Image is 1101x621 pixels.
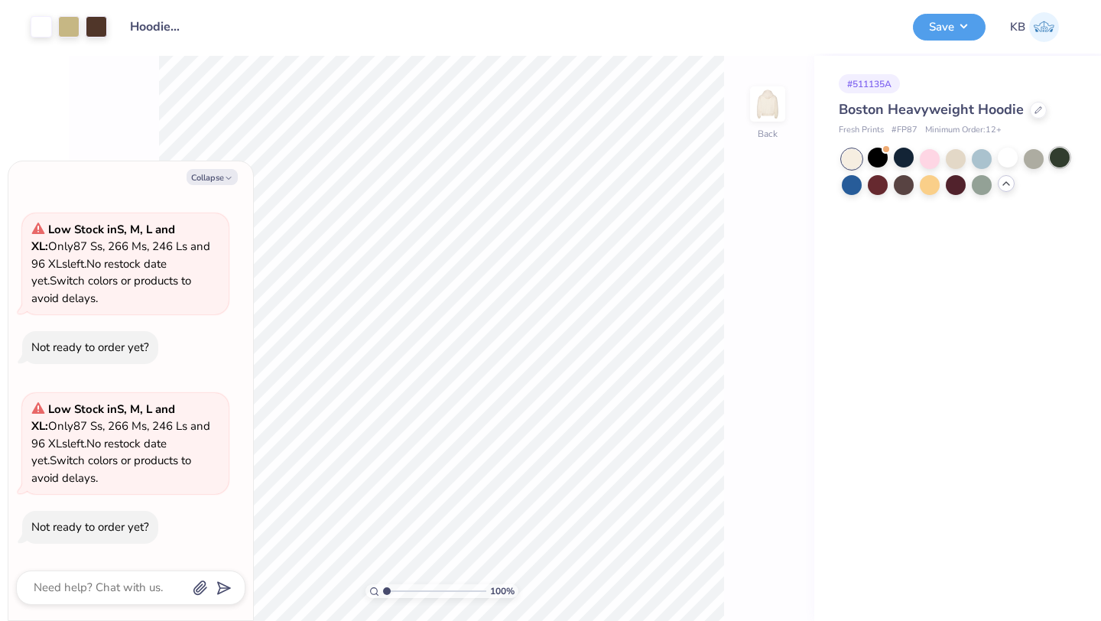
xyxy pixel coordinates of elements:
[752,89,783,119] img: Back
[839,74,900,93] div: # 511135A
[31,519,149,535] div: Not ready to order yet?
[758,127,778,141] div: Back
[31,256,167,289] span: No restock date yet.
[31,436,167,469] span: No restock date yet.
[913,14,986,41] button: Save
[31,222,175,255] strong: Low Stock in S, M, L and XL :
[187,169,238,185] button: Collapse
[839,100,1024,119] span: Boston Heavyweight Hoodie
[839,124,884,137] span: Fresh Prints
[1010,12,1059,42] a: KB
[31,402,175,434] strong: Low Stock in S, M, L and XL :
[31,402,210,486] span: Only 87 Ss, 266 Ms, 246 Ls and 96 XLs left. Switch colors or products to avoid delays.
[31,222,210,306] span: Only 87 Ss, 266 Ms, 246 Ls and 96 XLs left. Switch colors or products to avoid delays.
[1029,12,1059,42] img: Kaili Brenner
[119,11,193,42] input: Untitled Design
[1010,18,1025,36] span: KB
[925,124,1002,137] span: Minimum Order: 12 +
[31,340,149,355] div: Not ready to order yet?
[490,584,515,598] span: 100 %
[892,124,917,137] span: # FP87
